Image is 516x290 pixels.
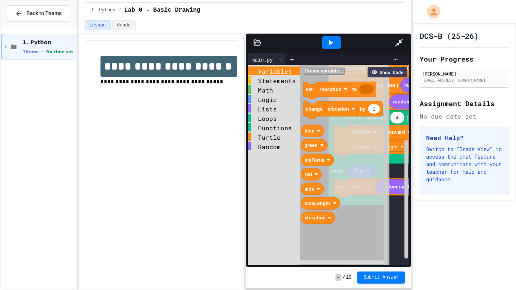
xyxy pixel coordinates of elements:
[346,275,351,281] span: 10
[304,128,314,134] text: blue
[320,86,341,92] text: xlocation
[304,171,312,177] text: red
[26,9,62,17] span: Back to Teams
[85,20,111,30] button: Lesson
[304,157,324,163] text: myTurtle
[248,54,286,65] div: main.py
[124,6,201,15] span: Lab 0 - Basic Drawing
[248,56,277,63] div: main.py
[304,201,330,206] text: sideLength
[7,5,70,22] button: Back to Teams
[388,144,399,150] text: right
[380,184,418,190] text: random.randint (
[306,106,323,112] text: change
[419,3,442,20] div: My Account
[42,49,43,55] span: •
[426,133,503,142] h3: Need Help?
[357,271,405,284] button: Submit Answer
[420,112,509,121] div: No due date set
[306,86,313,92] text: set
[363,275,399,281] span: Submit Answer
[360,106,366,112] text: by
[304,215,326,221] text: xlocation
[388,129,405,135] text: forward
[426,145,503,183] p: Switch to "Grade View" to access the chat feature and communicate with your teacher for help and ...
[23,49,39,54] span: 1 items
[422,77,507,83] div: [EMAIL_ADDRESS][DOMAIN_NAME]
[304,142,318,148] text: green
[368,67,407,77] div: Show Code
[420,54,509,64] h2: Your Progress
[352,86,357,92] text: to
[335,274,341,281] span: -
[119,7,121,13] span: /
[373,106,375,112] text: 1
[328,106,349,112] text: xlocation
[91,7,116,13] span: 1. Python
[46,49,73,54] span: No time set
[420,31,479,41] h1: DCS-B (25-26)
[393,99,432,105] text: random.randint (
[422,70,507,77] div: [PERSON_NAME]
[304,68,343,74] text: Create variable...
[112,20,136,30] button: Grade
[396,115,399,120] text: 4
[248,65,409,265] div: Blockly Workspace
[23,39,75,46] span: 1. Python
[420,98,509,109] h2: Assignment Details
[304,186,314,192] text: side
[343,275,345,281] span: /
